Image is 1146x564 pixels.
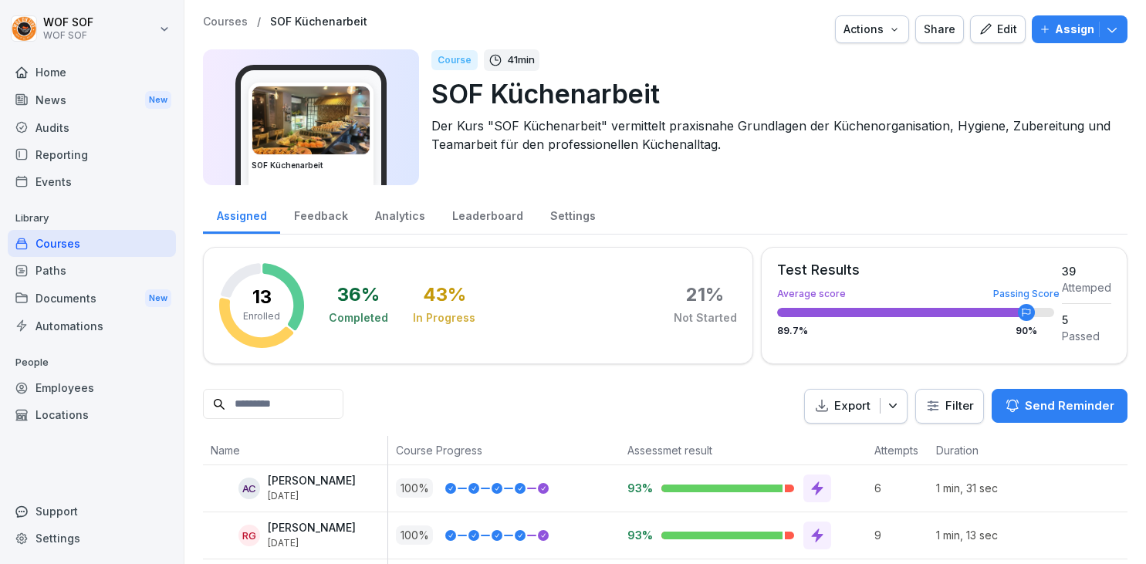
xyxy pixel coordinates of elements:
a: Automations [8,312,176,339]
button: Assign [1032,15,1127,43]
p: 93% [627,481,649,495]
button: Export [804,389,908,424]
a: Analytics [361,194,438,234]
p: Export [834,397,870,415]
p: Duration [936,442,998,458]
p: 100 % [396,525,433,545]
div: 90 % [1016,326,1037,336]
a: Settings [8,525,176,552]
p: Assign [1055,21,1094,38]
div: 89.7 % [777,326,1054,336]
div: Test Results [777,263,1054,277]
div: News [8,86,176,114]
div: Share [924,21,955,38]
button: Actions [835,15,909,43]
a: Assigned [203,194,280,234]
p: [DATE] [268,491,356,502]
a: Reporting [8,141,176,168]
div: Edit [979,21,1017,38]
a: Paths [8,257,176,284]
a: Feedback [280,194,361,234]
div: New [145,91,171,109]
div: Support [8,498,176,525]
p: WOF SOF [43,30,93,41]
p: Der Kurs "SOF Küchenarbeit" vermittelt praxisnahe Grundlagen der Küchenorganisation, Hygiene, Zub... [431,117,1115,154]
div: 39 [1062,263,1111,279]
img: tqwtw9r94l6pcd0yz7rr6nlj.png [252,86,370,154]
a: Leaderboard [438,194,536,234]
button: Edit [970,15,1026,43]
a: Employees [8,374,176,401]
p: 6 [874,480,928,496]
p: People [8,350,176,375]
a: Events [8,168,176,195]
p: [PERSON_NAME] [268,475,356,488]
a: Audits [8,114,176,141]
p: 9 [874,527,928,543]
p: Send Reminder [1025,397,1114,414]
p: Assessmet result [627,442,859,458]
button: Share [915,15,964,43]
p: 100 % [396,478,433,498]
a: SOF Küchenarbeit [270,15,367,29]
div: Course [431,50,478,70]
p: Name [211,442,380,458]
p: Library [8,206,176,231]
p: Enrolled [243,309,280,323]
div: Not Started [674,310,737,326]
div: 43 % [423,285,466,304]
p: 41 min [507,52,535,68]
div: 36 % [337,285,380,304]
div: Documents [8,284,176,312]
div: Attemped [1062,279,1111,296]
div: Passing Score [993,289,1060,299]
div: Passed [1062,328,1111,344]
a: Settings [536,194,609,234]
p: [PERSON_NAME] [268,522,356,535]
p: 1 min, 13 sec [936,527,1006,543]
a: Courses [203,15,248,29]
p: / [257,15,261,29]
p: WOF SOF [43,16,93,29]
button: Filter [916,390,983,423]
a: Courses [8,230,176,257]
div: RG [238,525,260,546]
div: New [145,289,171,307]
p: [DATE] [268,538,356,549]
p: Attempts [874,442,921,458]
button: Send Reminder [992,389,1127,423]
p: 93% [627,528,649,542]
div: 21 % [686,285,724,304]
h3: SOF Küchenarbeit [252,160,370,171]
p: Course Progress [396,442,612,458]
p: 13 [252,288,272,306]
div: Locations [8,401,176,428]
div: 5 [1062,312,1111,328]
p: 1 min, 31 sec [936,480,1006,496]
a: DocumentsNew [8,284,176,312]
div: Actions [843,21,901,38]
div: Filter [925,398,974,414]
p: SOF Küchenarbeit [431,74,1115,113]
a: Home [8,59,176,86]
div: Completed [329,310,388,326]
a: NewsNew [8,86,176,114]
div: Average score [777,289,1054,299]
div: In Progress [413,310,475,326]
